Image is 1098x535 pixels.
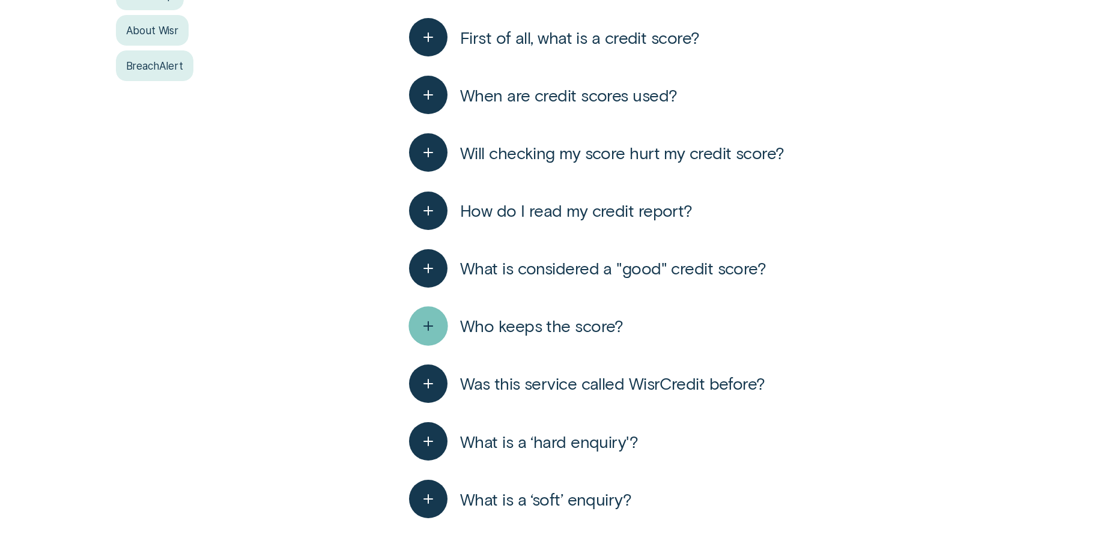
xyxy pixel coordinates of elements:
button: What is a ‘hard enquiry'? [409,422,638,461]
span: Was this service called WisrCredit before? [460,373,765,394]
span: What is a ‘hard enquiry'? [460,431,638,452]
a: BreachAlert [116,50,193,81]
span: How do I read my credit report? [460,200,693,221]
button: Was this service called WisrCredit before? [409,364,765,403]
span: What is a ‘soft’ enquiry? [460,489,631,510]
span: First of all, what is a credit score? [460,27,699,48]
span: Who keeps the score? [460,315,623,336]
span: What is considered a "good" credit score? [460,258,766,279]
button: When are credit scores used? [409,76,678,114]
span: When are credit scores used? [460,85,677,106]
button: Who keeps the score? [409,307,623,345]
button: What is considered a "good" credit score? [409,249,766,288]
button: Will checking my score hurt my credit score? [409,133,784,172]
a: About Wisr [116,15,189,46]
button: First of all, what is a credit score? [409,18,700,56]
button: How do I read my credit report? [409,192,693,230]
span: Will checking my score hurt my credit score? [460,142,784,163]
button: What is a ‘soft’ enquiry? [409,480,632,518]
